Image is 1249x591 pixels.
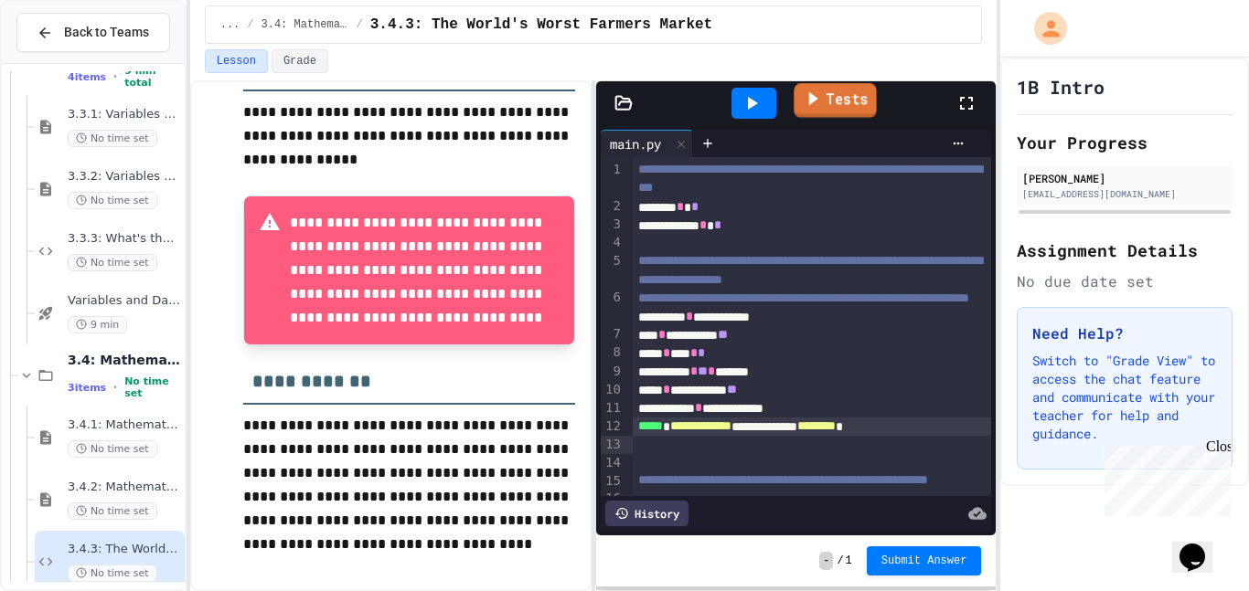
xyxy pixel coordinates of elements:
[68,231,181,247] span: 3.3.3: What's the Type?
[601,197,624,216] div: 2
[819,552,833,570] span: -
[601,363,624,381] div: 9
[1017,130,1233,155] h2: Your Progress
[601,436,624,454] div: 13
[68,71,106,83] span: 4 items
[1022,170,1227,186] div: [PERSON_NAME]
[794,83,876,118] a: Tests
[247,17,253,32] span: /
[113,380,117,395] span: •
[1032,352,1217,443] p: Switch to "Grade View" to access the chat feature and communicate with your teacher for help and ...
[16,13,170,52] button: Back to Teams
[1097,438,1231,516] iframe: chat widget
[113,69,117,84] span: •
[68,316,127,333] span: 9 min
[601,472,624,491] div: 15
[601,252,624,289] div: 5
[124,65,181,89] span: 9 min total
[220,17,240,32] span: ...
[68,352,181,368] span: 3.4: Mathematical Operators
[601,289,624,325] div: 6
[68,107,181,122] span: 3.3.1: Variables and Data Types
[370,14,712,36] span: 3.4.3: The World's Worst Farmers Market
[205,49,268,73] button: Lesson
[68,417,181,433] span: 3.4.1: Mathematical Operators
[357,17,363,32] span: /
[262,17,349,32] span: 3.4: Mathematical Operators
[601,130,693,157] div: main.py
[837,554,843,568] span: /
[1172,518,1231,573] iframe: chat widget
[601,161,624,197] div: 1
[601,417,624,436] div: 12
[867,546,982,575] button: Submit Answer
[68,169,181,185] span: 3.3.2: Variables and Data Types - Review
[601,490,624,526] div: 16
[605,501,689,526] div: History
[601,216,624,234] div: 3
[1017,74,1105,100] h1: 1B Intro
[633,157,992,496] div: To enrich screen reader interactions, please activate Accessibility in Grammarly extension settings
[601,343,624,362] div: 8
[68,254,157,271] span: No time set
[7,7,126,116] div: Chat with us now!Close
[601,134,670,153] div: main.py
[272,49,328,73] button: Grade
[68,480,181,495] span: 3.4.2: Mathematical Operators - Review
[1015,7,1072,49] div: My Account
[881,554,967,568] span: Submit Answer
[1017,237,1233,263] h2: Assignment Details
[68,565,157,582] span: No time set
[64,23,149,42] span: Back to Teams
[1017,270,1233,292] div: No due date set
[601,399,624,417] div: 11
[846,554,852,568] span: 1
[68,130,157,147] span: No time set
[601,381,624,399] div: 10
[68,440,157,458] span: No time set
[601,234,624,252] div: 4
[1022,187,1227,201] div: [EMAIL_ADDRESS][DOMAIN_NAME]
[601,454,624,472] div: 14
[601,325,624,343] div: 7
[1032,322,1217,344] h3: Need Help?
[68,502,157,520] span: No time set
[68,293,181,309] span: Variables and Data types - quiz
[68,192,157,209] span: No time set
[68,542,181,557] span: 3.4.3: The World's Worst Farmers Market
[124,375,181,399] span: No time set
[68,382,106,394] span: 3 items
